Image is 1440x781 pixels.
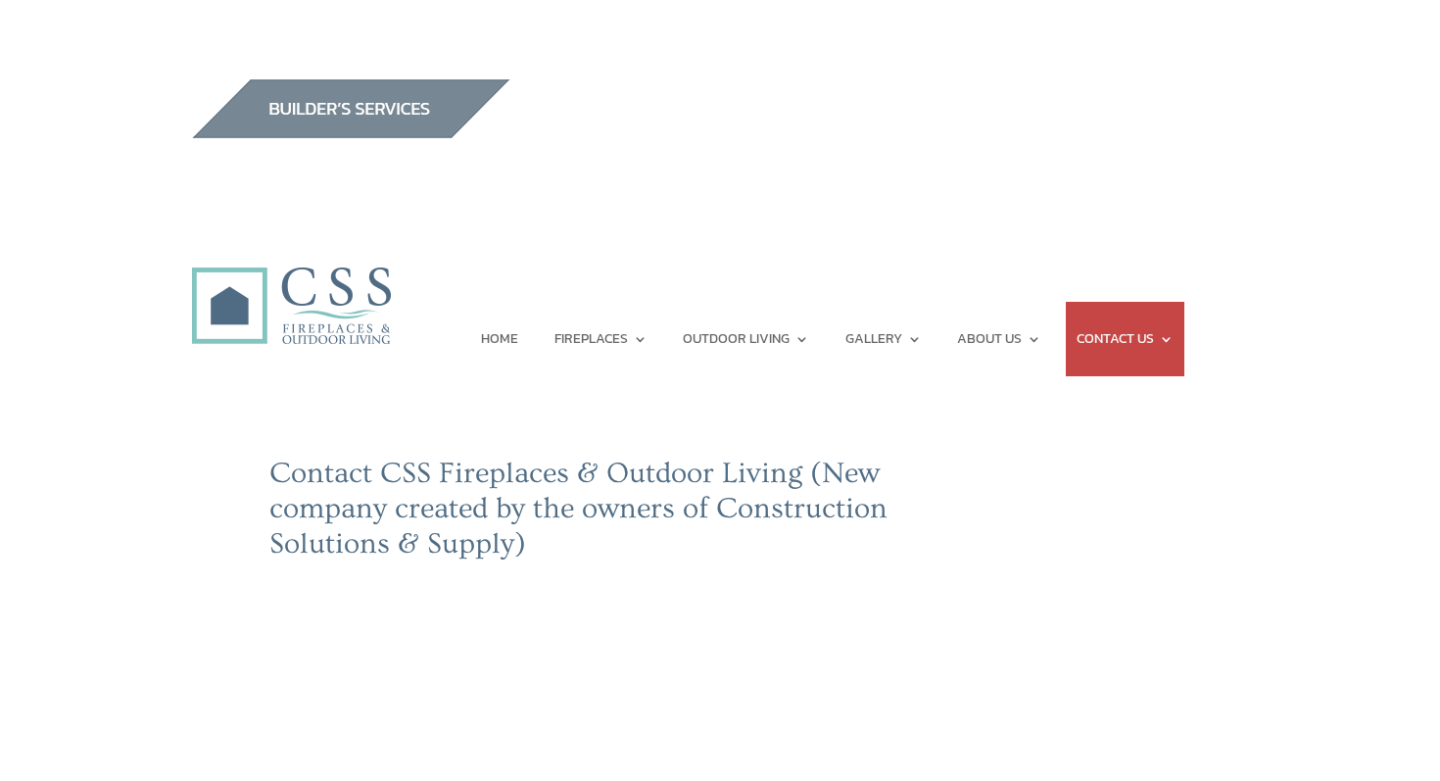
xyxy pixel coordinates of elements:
[1077,302,1174,376] a: CONTACT US
[845,302,922,376] a: GALLERY
[683,302,809,376] a: OUTDOOR LIVING
[957,302,1041,376] a: ABOUT US
[191,79,510,138] img: builders_btn
[191,213,391,355] img: CSS Fireplaces & Outdoor Living (Formerly Construction Solutions & Supply)- Jacksonville Ormond B...
[191,120,510,145] a: builder services construction supply
[554,302,648,376] a: FIREPLACES
[269,456,898,571] h2: Contact CSS Fireplaces & Outdoor Living (New company created by the owners of Construction Soluti...
[481,302,518,376] a: HOME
